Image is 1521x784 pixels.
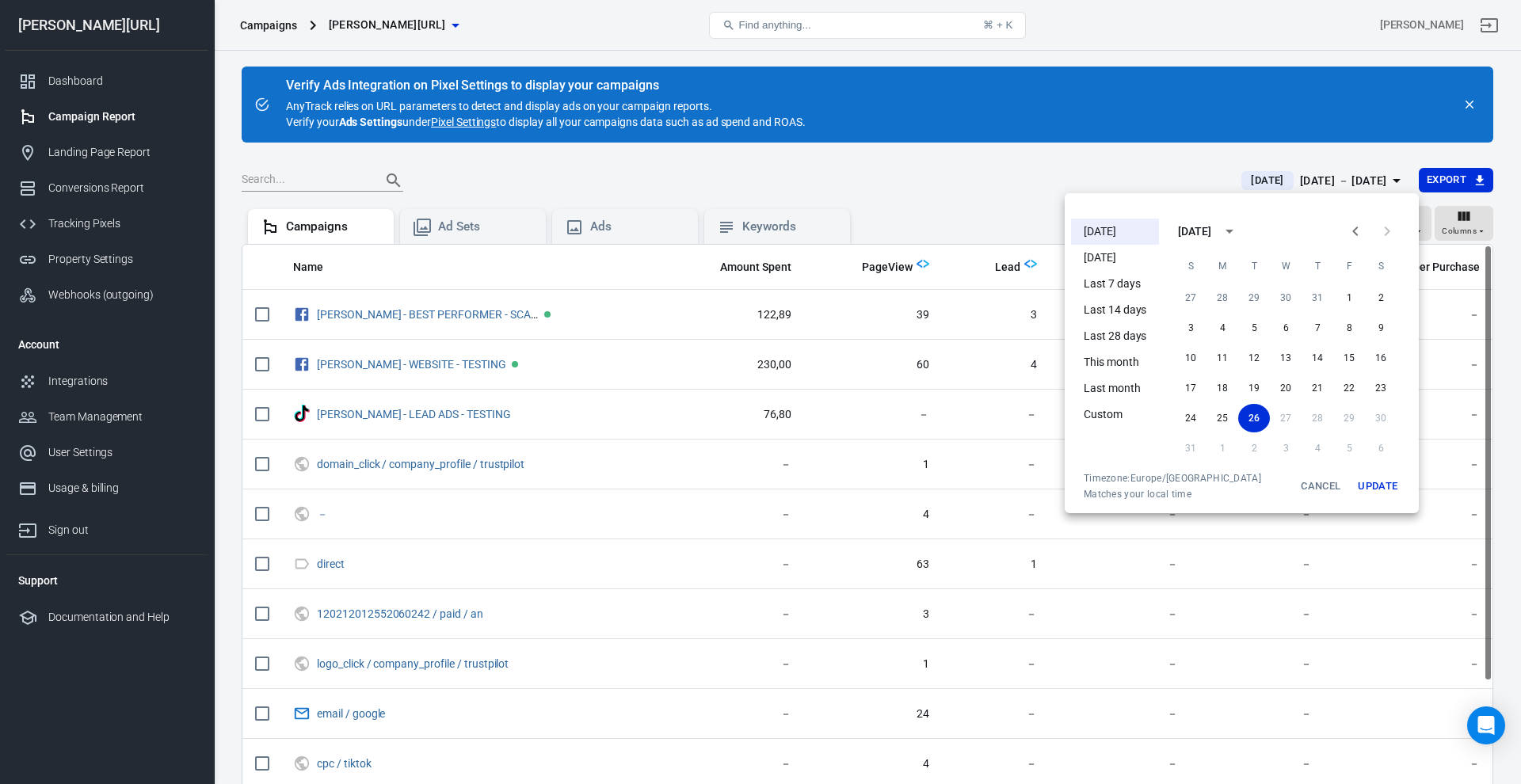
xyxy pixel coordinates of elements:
[1207,314,1238,342] button: 4
[1071,245,1159,271] li: [DATE]
[1333,344,1365,372] button: 15
[1270,314,1302,342] button: 6
[1071,297,1159,323] li: Last 14 days
[1333,314,1365,342] button: 8
[1175,374,1207,402] button: 17
[1295,472,1346,500] button: Cancel
[1238,314,1270,342] button: 5
[1333,374,1365,402] button: 22
[1240,250,1268,282] span: Tuesday
[1208,250,1237,282] span: Monday
[1084,488,1261,500] span: Matches your local time
[1302,314,1333,342] button: 7
[1238,284,1270,312] button: 29
[1207,404,1238,432] button: 25
[1071,402,1159,428] li: Custom
[1238,344,1270,372] button: 12
[1084,472,1261,485] div: Timezone: Europe/[GEOGRAPHIC_DATA]
[1071,323,1159,349] li: Last 28 days
[1302,374,1333,402] button: 21
[1365,344,1397,372] button: 16
[1071,375,1159,402] li: Last month
[1071,349,1159,375] li: This month
[1340,215,1371,247] button: Previous month
[1175,404,1207,432] button: 24
[1270,374,1302,402] button: 20
[1238,374,1270,402] button: 19
[1365,314,1397,342] button: 9
[1270,284,1302,312] button: 30
[1207,374,1238,402] button: 18
[1175,344,1207,372] button: 10
[1175,284,1207,312] button: 27
[1176,250,1205,282] span: Sunday
[1352,472,1403,500] button: Update
[1071,219,1159,245] li: [DATE]
[1333,284,1365,312] button: 1
[1365,374,1397,402] button: 23
[1178,223,1211,240] div: [DATE]
[1302,344,1333,372] button: 14
[1071,271,1159,297] li: Last 7 days
[1302,284,1333,312] button: 31
[1365,284,1397,312] button: 2
[1303,250,1332,282] span: Thursday
[1207,284,1238,312] button: 28
[1207,344,1238,372] button: 11
[1367,250,1395,282] span: Saturday
[1467,706,1505,744] div: Open Intercom Messenger
[1270,344,1302,372] button: 13
[1175,314,1207,342] button: 3
[1271,250,1300,282] span: Wednesday
[1238,404,1270,432] button: 26
[1335,250,1363,282] span: Friday
[1216,218,1243,245] button: calendar view is open, switch to year view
